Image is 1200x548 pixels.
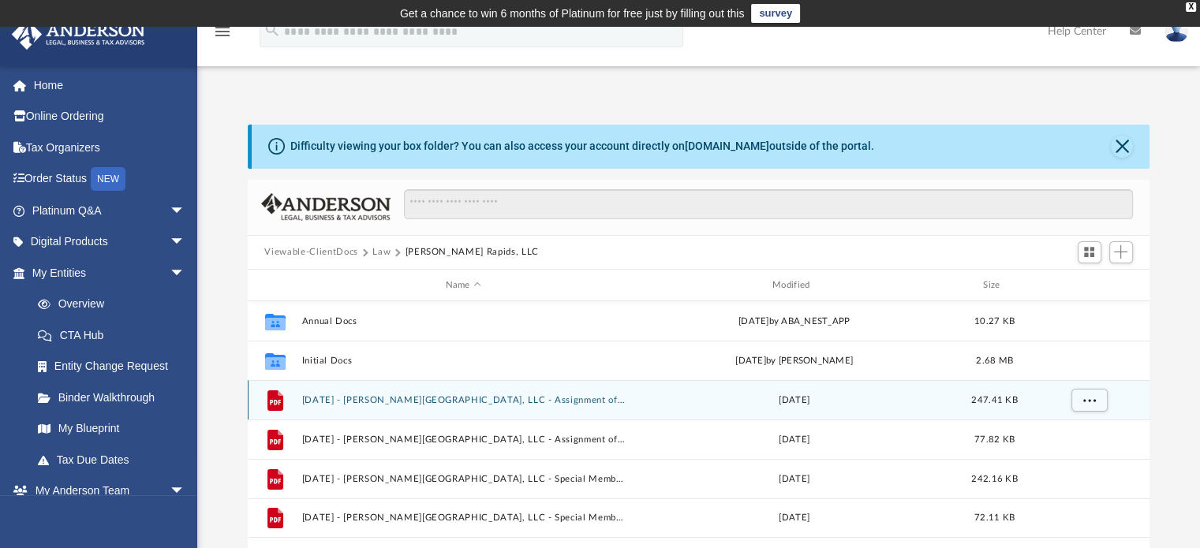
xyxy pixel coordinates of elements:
[22,382,209,413] a: Binder Walkthrough
[11,132,209,163] a: Tax Organizers
[301,474,625,484] button: [DATE] - [PERSON_NAME][GEOGRAPHIC_DATA], LLC - Special Members Meeting - DocuSigned.pdf
[400,4,745,23] div: Get a chance to win 6 months of Platinum for free just by filling out this
[254,278,293,293] div: id
[301,434,625,445] button: [DATE] - [PERSON_NAME][GEOGRAPHIC_DATA], LLC - Assignment of Interest.pdf
[91,167,125,191] div: NEW
[301,356,625,366] button: Initial Docs
[405,245,538,259] button: [PERSON_NAME] Rapids, LLC
[301,316,625,326] button: Annual Docs
[264,21,281,39] i: search
[632,512,955,526] div: [DATE]
[1033,278,1143,293] div: id
[632,472,955,486] div: [DATE]
[632,278,956,293] div: Modified
[11,69,209,101] a: Home
[11,195,209,226] a: Platinum Q&Aarrow_drop_down
[963,278,1026,293] div: Size
[976,356,1013,365] span: 2.68 MB
[301,513,625,524] button: [DATE] - [PERSON_NAME][GEOGRAPHIC_DATA], LLC - Special Members Meeting.pdf
[404,189,1132,219] input: Search files and folders
[7,19,150,50] img: Anderson Advisors Platinum Portal
[11,475,201,507] a: My Anderson Teamarrow_drop_down
[213,22,232,41] i: menu
[11,226,209,258] a: Digital Productsarrow_drop_down
[170,195,201,227] span: arrow_drop_down
[1071,389,1107,412] button: More options
[632,315,955,329] div: [DATE] by ABA_NEST_APP
[22,289,209,320] a: Overview
[264,245,357,259] button: Viewable-ClientDocs
[213,30,232,41] a: menu
[1109,241,1133,263] button: Add
[22,319,209,351] a: CTA Hub
[971,396,1017,404] span: 247.41 KB
[974,317,1014,326] span: 10.27 KB
[632,354,955,368] div: [DATE] by [PERSON_NAME]
[11,101,209,132] a: Online Ordering
[1164,20,1188,43] img: User Pic
[170,257,201,289] span: arrow_drop_down
[974,435,1014,444] span: 77.82 KB
[974,514,1014,523] span: 72.11 KB
[22,444,209,475] a: Tax Due Dates
[290,138,874,155] div: Difficulty viewing your box folder? You can also access your account directly on outside of the p...
[301,278,625,293] div: Name
[11,163,209,196] a: Order StatusNEW
[372,245,391,259] button: Law
[751,4,800,23] a: survey
[632,393,955,408] div: [DATE]
[22,351,209,382] a: Entity Change Request
[301,395,625,405] button: [DATE] - [PERSON_NAME][GEOGRAPHIC_DATA], LLC - Assignment of Interest - DocuSigned.pdf
[11,257,209,289] a: My Entitiesarrow_drop_down
[632,433,955,447] div: [DATE]
[170,475,201,508] span: arrow_drop_down
[22,413,201,445] a: My Blueprint
[1111,136,1133,158] button: Close
[685,140,769,152] a: [DOMAIN_NAME]
[170,226,201,259] span: arrow_drop_down
[1078,241,1101,263] button: Switch to Grid View
[1186,2,1196,12] div: close
[971,475,1017,483] span: 242.16 KB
